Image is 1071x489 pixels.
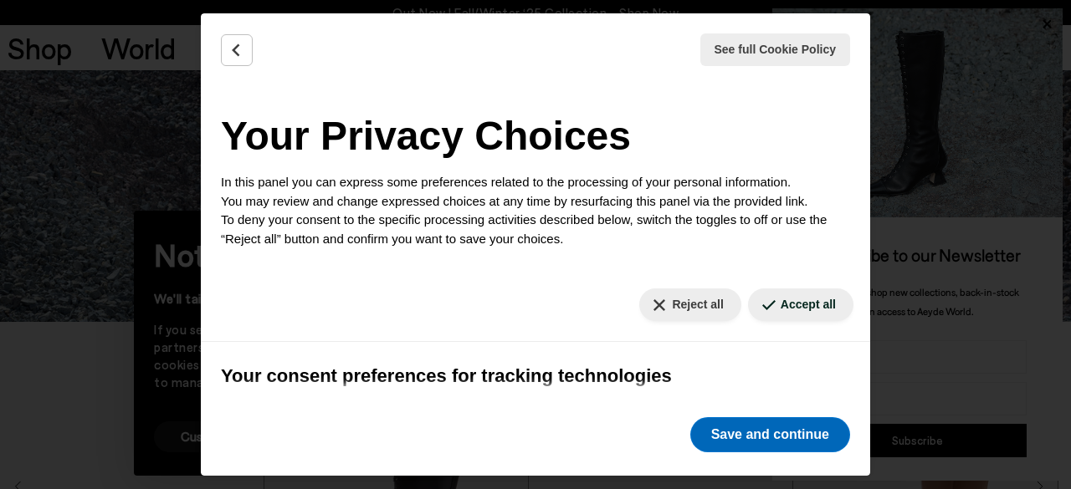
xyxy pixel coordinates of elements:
h2: Your Privacy Choices [221,106,850,166]
button: See full Cookie Policy [700,33,851,66]
button: Reject all [639,288,740,321]
p: In this panel you can express some preferences related to the processing of your personal informa... [221,173,850,248]
h3: Your consent preferences for tracking technologies [221,362,850,390]
button: Save and continue [690,417,850,452]
span: See full Cookie Policy [715,41,837,59]
button: Back [221,34,253,66]
button: Accept all [748,288,853,321]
